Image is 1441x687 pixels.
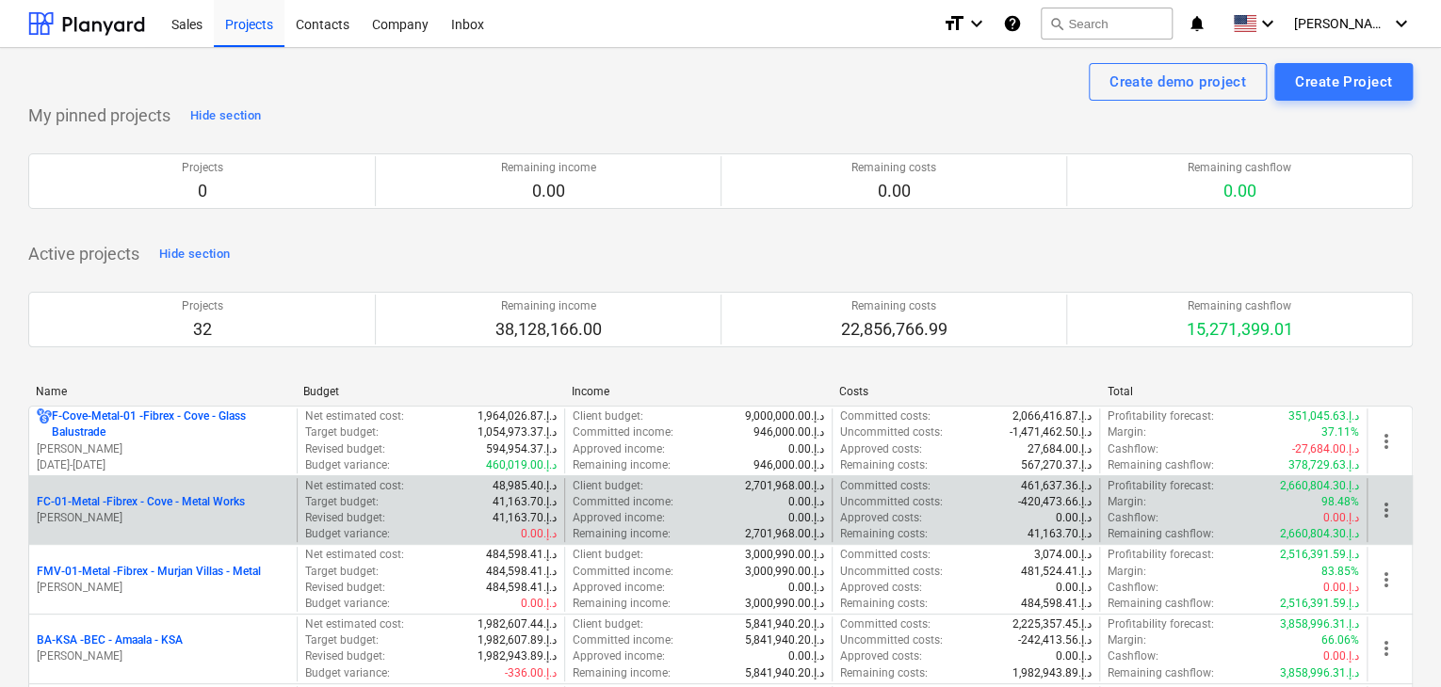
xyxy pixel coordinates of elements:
p: Remaining income : [573,596,671,612]
p: Uncommitted costs : [840,632,943,648]
p: 41,163.70د.إ.‏ [493,494,557,510]
p: Profitability forecast : [1108,478,1214,494]
p: 83.85% [1321,564,1359,580]
p: Cashflow : [1108,510,1158,526]
p: 0.00د.إ.‏ [1056,648,1092,664]
p: Client budget : [573,547,643,563]
span: search [1049,16,1064,31]
p: Remaining income [495,298,602,314]
div: Hide section [190,105,261,127]
p: 5,841,940.20د.إ.‏ [745,616,824,632]
p: Margin : [1108,494,1146,510]
p: 484,598.41د.إ.‏ [486,547,557,563]
p: Budget variance : [305,665,390,681]
p: 0.00د.إ.‏ [1323,510,1359,526]
p: Remaining cashflow : [1108,596,1214,612]
p: 1,982,943.89د.إ.‏ [478,648,557,664]
p: 3,000,990.00د.إ.‏ [745,596,824,612]
p: Committed income : [573,424,673,440]
p: Revised budget : [305,441,385,457]
p: Uncommitted costs : [840,564,943,580]
p: Committed income : [573,632,673,648]
p: 1,982,607.89د.إ.‏ [478,632,557,648]
p: Remaining costs : [840,596,928,612]
p: Revised budget : [305,510,385,526]
div: BA-KSA -BEC - Amaala - KSA[PERSON_NAME] [37,632,289,664]
p: 1,964,026.87د.إ.‏ [478,408,557,424]
p: 1,054,973.37د.إ.‏ [478,424,557,440]
p: -420,473.66د.إ.‏ [1018,494,1092,510]
p: FC-01-Metal - Fibrex - Cove - Metal Works [37,494,245,510]
p: 9,000,000.00د.إ.‏ [745,408,824,424]
div: Total [1108,385,1360,398]
i: keyboard_arrow_down [1390,12,1413,35]
p: Remaining cashflow : [1108,665,1214,681]
p: [PERSON_NAME] [37,648,289,664]
p: Remaining income : [573,457,671,473]
div: Hide section [159,244,230,265]
div: Chat Widget [1347,597,1441,687]
p: Remaining income : [573,526,671,542]
p: Remaining income [501,160,596,176]
p: Approved costs : [840,648,922,664]
p: 378,729.63د.إ.‏ [1288,457,1359,473]
p: Budget variance : [305,596,390,612]
p: Approved costs : [840,580,922,596]
p: Margin : [1108,632,1146,648]
div: Income [572,385,824,398]
p: 2,225,357.45د.إ.‏ [1012,616,1092,632]
p: 461,637.36د.إ.‏ [1021,478,1092,494]
div: Name [36,385,288,398]
p: 460,019.00د.إ.‏ [486,457,557,473]
p: Cashflow : [1108,580,1158,596]
p: 2,066,416.87د.إ.‏ [1012,408,1092,424]
p: Net estimated cost : [305,478,404,494]
div: F-Cove-Metal-01 -Fibrex - Cove - Glass Balustrade[PERSON_NAME][DATE]-[DATE] [37,408,289,473]
p: 22,856,766.99 [841,318,947,341]
p: Net estimated cost : [305,616,404,632]
p: Target budget : [305,424,379,440]
p: 41,163.70د.إ.‏ [493,510,557,526]
p: Remaining costs [841,298,947,314]
p: 0.00د.إ.‏ [521,526,557,542]
p: Remaining cashflow : [1108,526,1214,542]
button: Search [1041,8,1173,40]
p: 5,841,940.20د.إ.‏ [745,665,824,681]
span: [PERSON_NAME] [1294,16,1388,31]
p: 0.00د.إ.‏ [1323,580,1359,596]
p: 0.00د.إ.‏ [788,441,824,457]
i: notifications [1188,12,1206,35]
p: Approved income : [573,648,665,664]
p: 27,684.00د.إ.‏ [1028,441,1092,457]
p: 0.00د.إ.‏ [788,580,824,596]
p: [PERSON_NAME] [37,441,289,457]
i: Knowledge base [1003,12,1022,35]
p: Budget variance : [305,457,390,473]
p: 2,701,968.00د.إ.‏ [745,478,824,494]
p: [DATE] - [DATE] [37,457,289,473]
p: Committed costs : [840,547,931,563]
p: 2,701,968.00د.إ.‏ [745,526,824,542]
p: 484,598.41د.إ.‏ [486,580,557,596]
p: 2,516,391.59د.إ.‏ [1280,596,1359,612]
p: -336.00د.إ.‏ [505,665,557,681]
p: 37.11% [1321,424,1359,440]
p: Approved income : [573,580,665,596]
p: BA-KSA - BEC - Amaala - KSA [37,632,183,648]
div: Costs [839,385,1092,398]
p: Uncommitted costs : [840,494,943,510]
p: -242,413.56د.إ.‏ [1018,632,1092,648]
p: Remaining costs : [840,665,928,681]
p: 2,516,391.59د.إ.‏ [1280,547,1359,563]
p: Target budget : [305,494,379,510]
p: Margin : [1108,424,1146,440]
p: F-Cove-Metal-01 - Fibrex - Cove - Glass Balustrade [52,408,289,440]
p: 66.06% [1321,632,1359,648]
p: My pinned projects [28,104,170,127]
p: 0.00د.إ.‏ [521,596,557,612]
p: Profitability forecast : [1108,408,1214,424]
p: Remaining costs : [840,526,928,542]
p: 0.00د.إ.‏ [1056,580,1092,596]
p: FMV-01-Metal - Fibrex - Murjan Villas - Metal [37,564,261,580]
p: 5,841,940.20د.إ.‏ [745,632,824,648]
